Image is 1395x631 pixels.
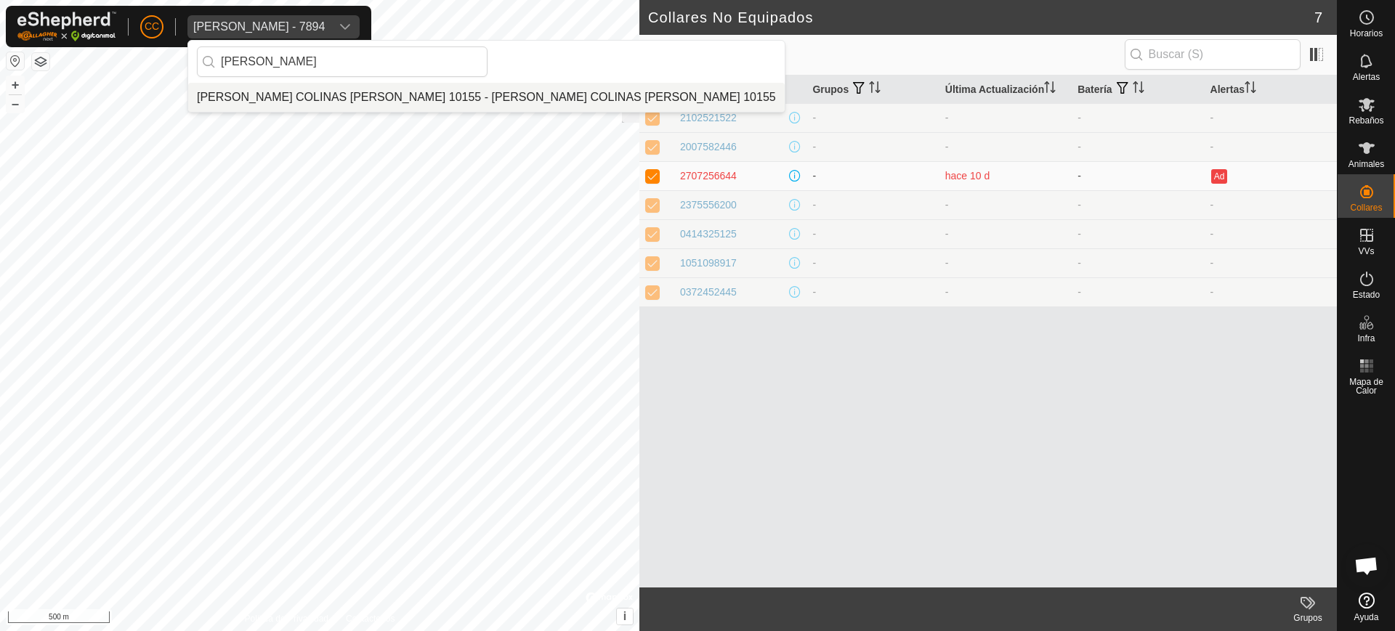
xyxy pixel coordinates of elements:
[7,76,24,94] button: +
[187,15,331,38] span: Hector Higueras Tomas - 7894
[1350,29,1383,38] span: Horarios
[1279,611,1337,624] div: Grupos
[1205,248,1337,277] td: -
[1125,39,1301,70] input: Buscar (S)
[945,228,949,240] span: -
[1245,84,1256,95] p-sorticon: Activar para ordenar
[1044,84,1056,95] p-sorticon: Activar para ordenar
[1314,7,1322,28] span: 7
[806,248,939,277] td: -
[1072,103,1204,132] td: -
[623,610,626,622] span: i
[197,46,488,77] input: Buscar por región, país, empresa o propiedad
[1133,84,1144,95] p-sorticon: Activar para ordenar
[648,47,1125,62] span: 7 seleccionado de 7
[1072,248,1204,277] td: -
[806,103,939,132] td: -
[1348,160,1384,168] span: Animales
[1072,219,1204,248] td: -
[1205,103,1337,132] td: -
[680,285,737,300] div: 0372452445
[806,277,939,306] td: -
[1205,277,1337,306] td: -
[145,19,159,34] span: CC
[1205,219,1337,248] td: -
[1348,116,1383,125] span: Rebaños
[680,168,737,184] div: 2707256644
[945,170,990,182] span: 21 sept 2025, 11:33
[1357,334,1375,343] span: Infra
[1205,76,1337,104] th: Alertas
[188,83,785,112] ul: Option List
[1353,73,1380,81] span: Alertas
[193,21,325,33] div: [PERSON_NAME] - 7894
[7,95,24,113] button: –
[806,161,939,190] td: -
[945,112,949,123] span: -
[331,15,360,38] div: dropdown trigger
[680,256,737,271] div: 1051098917
[680,198,737,213] div: 2375556200
[1072,190,1204,219] td: -
[1358,247,1374,256] span: VVs
[1072,277,1204,306] td: -
[680,110,737,126] div: 2102521522
[945,286,949,298] span: -
[680,227,737,242] div: 0414325125
[806,76,939,104] th: Grupos
[869,84,881,95] p-sorticon: Activar para ordenar
[188,83,785,112] li: MIRIAM COLINAS DUARTE 10155
[1072,161,1204,190] td: -
[648,9,1314,26] h2: Collares No Equipados
[197,89,776,106] div: [PERSON_NAME] COLINAS [PERSON_NAME] 10155 - [PERSON_NAME] COLINAS [PERSON_NAME] 10155
[1350,203,1382,212] span: Collares
[806,132,939,161] td: -
[680,139,737,155] div: 2007582446
[806,219,939,248] td: -
[1072,76,1204,104] th: Batería
[245,612,328,625] a: Política de Privacidad
[945,199,949,211] span: -
[945,141,949,152] span: -
[1211,169,1227,184] button: Ad
[7,52,24,70] button: Restablecer Mapa
[806,190,939,219] td: -
[1353,290,1380,299] span: Estado
[939,76,1072,104] th: Última Actualización
[1354,613,1379,622] span: Ayuda
[945,257,949,269] span: -
[1205,132,1337,161] td: -
[32,53,49,70] button: Capas del Mapa
[1338,587,1395,627] a: Ayuda
[1205,190,1337,219] td: -
[1072,132,1204,161] td: -
[1345,544,1388,587] div: Chat abierto
[17,12,116,41] img: Logo Gallagher
[1341,378,1391,395] span: Mapa de Calor
[617,608,633,624] button: i
[346,612,395,625] a: Contáctenos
